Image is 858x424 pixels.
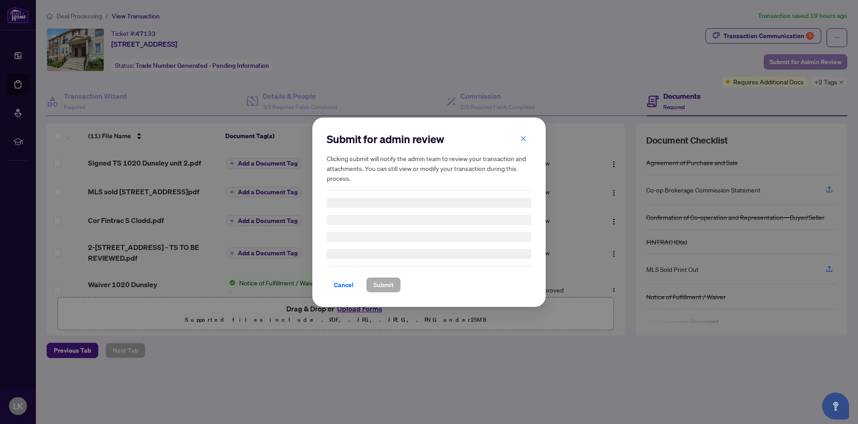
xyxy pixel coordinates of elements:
[822,393,849,420] button: Open asap
[334,278,354,292] span: Cancel
[327,132,531,146] h2: Submit for admin review
[366,277,401,293] button: Submit
[327,277,361,293] button: Cancel
[327,153,531,183] h5: Clicking submit will notify the admin team to review your transaction and attachments. You can st...
[520,135,526,141] span: close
